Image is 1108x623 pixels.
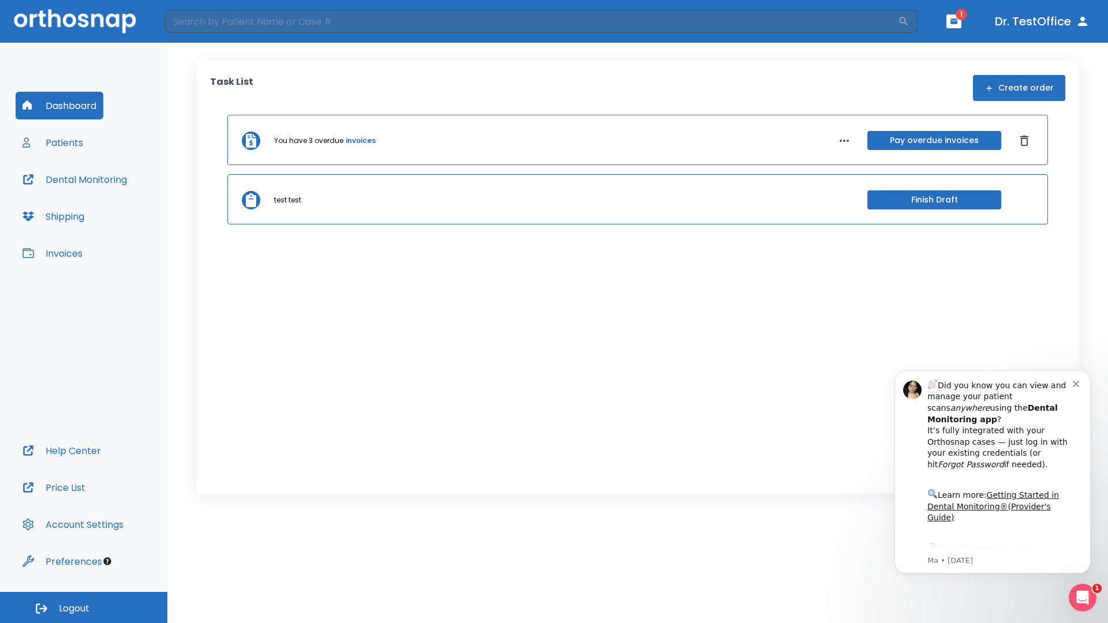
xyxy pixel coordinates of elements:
[50,188,196,247] div: Download the app: | ​ Let us know if you need help getting started!
[165,10,898,33] input: Search by Patient Name or Case #
[196,25,205,34] button: Dismiss notification
[877,353,1108,592] iframe: Intercom notifications message
[16,547,109,575] button: Preferences
[16,166,134,193] button: Dental Monitoring
[210,75,253,101] p: Task List
[59,602,89,615] span: Logout
[1015,132,1034,150] button: Dismiss
[16,474,92,501] button: Price List
[1092,584,1102,593] span: 1
[14,9,136,33] img: Orthosnap
[1069,584,1096,611] iframe: Intercom live chat
[16,239,89,267] button: Invoices
[990,11,1094,32] button: Dr. TestOffice
[274,195,301,205] p: test test
[102,556,113,566] div: Tooltip anchor
[274,136,343,146] p: You have 3 overdue
[16,129,90,156] button: Patients
[50,191,153,212] a: App Store
[16,511,130,538] button: Account Settings
[867,131,1001,150] button: Pay overdue invoices
[16,437,108,464] button: Help Center
[346,136,376,146] a: invoices
[973,75,1065,101] button: Create order
[956,9,967,20] span: 1
[16,92,103,119] button: Dashboard
[867,190,1001,209] button: Finish Draft
[16,202,91,230] button: Shipping
[50,202,196,213] p: Message from Ma, sent 1w ago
